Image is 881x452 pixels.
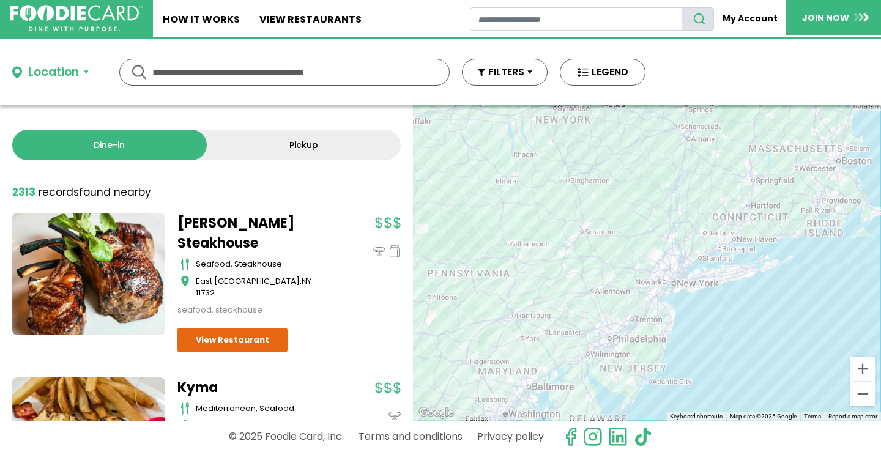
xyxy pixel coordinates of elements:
[828,413,877,420] a: Report a map error
[177,377,330,398] a: Kyma
[196,420,330,432] div: ,
[682,7,714,31] button: search
[850,382,875,406] button: Zoom out
[560,59,645,86] button: LEGEND
[388,245,401,257] img: pickup_icon.svg
[177,328,288,352] a: View Restaurant
[180,402,190,415] img: cutlery_icon.svg
[180,275,190,287] img: map_icon.svg
[388,410,401,422] img: dinein_icon.svg
[359,426,463,447] a: Terms and conditions
[264,420,273,431] span: NY
[850,357,875,381] button: Zoom in
[10,5,143,32] img: FoodieCard; Eat, Drink, Save, Donate
[196,275,330,299] div: ,
[302,275,311,287] span: NY
[180,258,190,270] img: cutlery_icon.svg
[229,426,344,447] p: © 2025 Foodie Card, Inc.
[373,245,385,257] img: dinein_icon.svg
[12,130,207,160] a: Dine-in
[39,185,79,199] span: records
[470,7,683,31] input: restaurant search
[12,64,89,81] button: Location
[416,405,456,421] img: Google
[196,287,215,298] span: 11732
[196,258,330,270] div: seafood, steakhouse
[207,130,401,160] a: Pickup
[12,185,151,201] div: found nearby
[177,304,330,316] div: seafood, steakhouse
[416,405,456,421] a: Open this area in Google Maps (opens a new window)
[196,275,300,287] span: East [GEOGRAPHIC_DATA]
[633,427,653,446] img: tiktok.svg
[714,7,786,30] a: My Account
[730,413,797,420] span: Map data ©2025 Google
[804,413,821,420] a: Terms
[477,426,544,447] a: Privacy policy
[12,185,35,199] strong: 2313
[462,59,548,86] button: FILTERS
[180,420,190,432] img: map_icon.svg
[670,412,723,421] button: Keyboard shortcuts
[177,213,330,253] a: [PERSON_NAME] Steakhouse
[275,420,294,431] span: 11576
[608,427,628,446] img: linkedin.svg
[561,427,581,446] svg: check us out on facebook
[196,402,330,415] div: mediterranean, seafood
[196,420,262,431] span: [PERSON_NAME]
[28,64,79,81] div: Location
